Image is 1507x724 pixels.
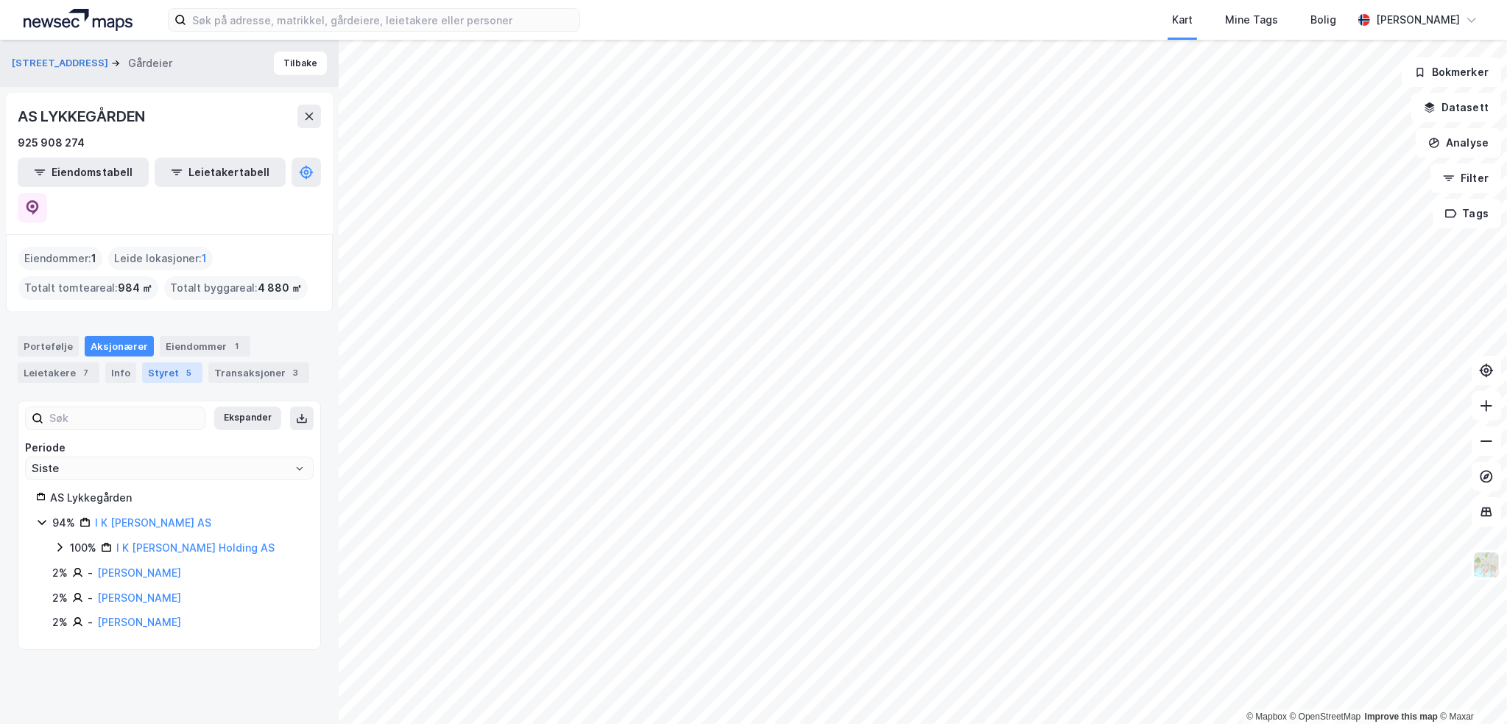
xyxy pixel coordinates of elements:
div: [PERSON_NAME] [1376,11,1460,29]
button: Open [294,463,306,474]
a: I K [PERSON_NAME] AS [95,516,211,529]
div: 1 [230,339,244,354]
button: Leietakertabell [155,158,286,187]
div: Bolig [1310,11,1336,29]
div: Aksjonærer [85,336,154,356]
span: 1 [91,250,96,267]
div: Kontrollprogram for chat [1433,653,1507,724]
a: I K [PERSON_NAME] Holding AS [116,541,275,554]
div: Info [105,362,136,383]
span: 984 ㎡ [118,279,152,297]
div: Styret [142,362,202,383]
div: - [88,589,93,607]
button: Tags [1433,199,1501,228]
div: Totalt byggareal : [164,276,308,300]
div: Gårdeier [128,55,172,72]
button: Ekspander [214,407,281,430]
div: Eiendommer [160,336,250,356]
div: Totalt tomteareal : [18,276,158,300]
div: AS LYKKEGÅRDEN [18,105,148,128]
a: OpenStreetMap [1290,711,1361,722]
button: Bokmerker [1402,57,1501,87]
button: Eiendomstabell [18,158,149,187]
button: Datasett [1411,93,1501,122]
input: Søk på adresse, matrikkel, gårdeiere, leietakere eller personer [186,9,579,31]
div: 7 [79,365,93,380]
div: AS Lykkegården [50,489,303,507]
a: Improve this map [1365,711,1438,722]
div: - [88,564,93,582]
a: [PERSON_NAME] [97,566,181,579]
input: ClearOpen [26,457,313,479]
div: Eiendommer : [18,247,102,270]
div: - [88,614,93,631]
div: Leietakere [18,362,99,383]
div: 3 [289,365,303,380]
button: Filter [1430,164,1501,193]
div: 2% [52,589,68,607]
div: Transaksjoner [208,362,309,383]
div: 5 [182,365,197,380]
div: Kart [1172,11,1193,29]
img: Z [1472,551,1500,579]
input: Søk [43,407,205,429]
div: Leide lokasjoner : [108,247,213,270]
div: 925 908 274 [18,134,85,152]
button: Tilbake [274,52,327,75]
a: [PERSON_NAME] [97,591,181,604]
iframe: Chat Widget [1433,653,1507,724]
button: Analyse [1416,128,1501,158]
div: 100% [70,539,96,557]
div: Periode [25,439,314,457]
div: 2% [52,614,68,631]
div: 2% [52,564,68,582]
div: Mine Tags [1225,11,1278,29]
button: [STREET_ADDRESS] [12,56,111,71]
div: Portefølje [18,336,79,356]
span: 4 880 ㎡ [258,279,302,297]
a: Mapbox [1246,711,1287,722]
a: [PERSON_NAME] [97,616,181,628]
img: logo.a4113a55bc3d86da70a041830d287a7e.svg [24,9,133,31]
span: 1 [202,250,207,267]
div: 94% [52,514,75,532]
